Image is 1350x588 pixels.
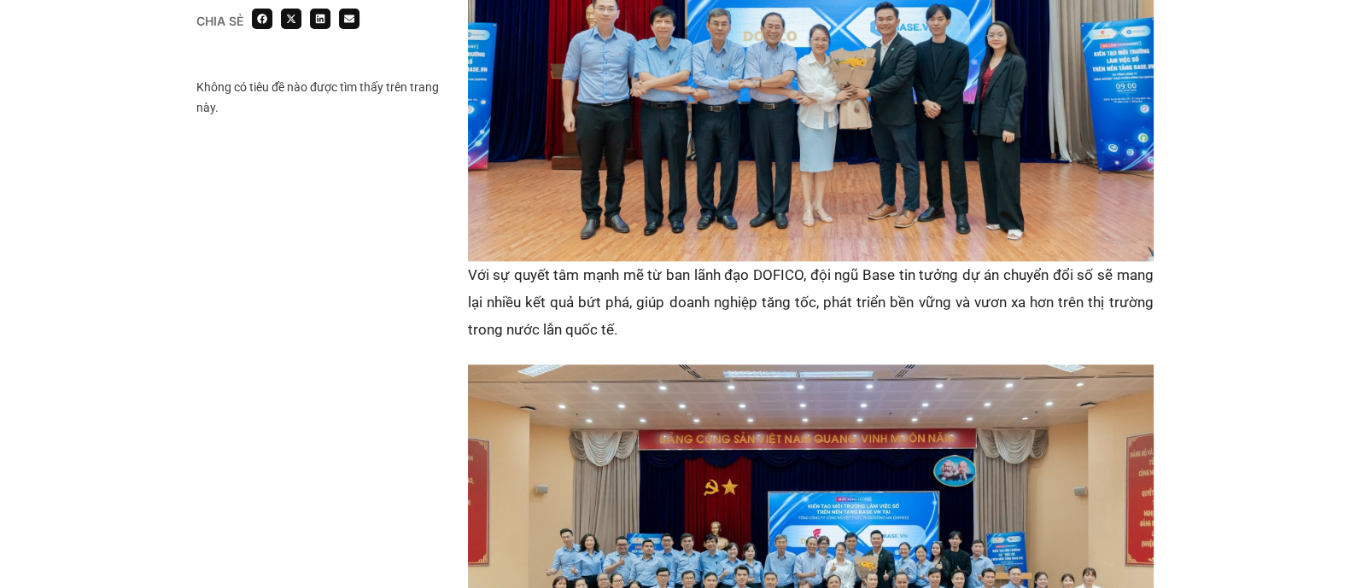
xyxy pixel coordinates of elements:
div: Share on x-twitter [281,9,301,29]
div: Không có tiêu đề nào được tìm thấy trên trang này. [196,77,450,118]
div: Chia sẻ [196,15,243,27]
p: Với sự quyết tâm mạnh mẽ từ ban lãnh đạo DOFICO, đội ngũ Base tin tưởng dự án chuyển đổi số sẽ ma... [468,261,1154,343]
div: Share on facebook [252,9,272,29]
div: Share on linkedin [310,9,330,29]
div: Share on email [339,9,359,29]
